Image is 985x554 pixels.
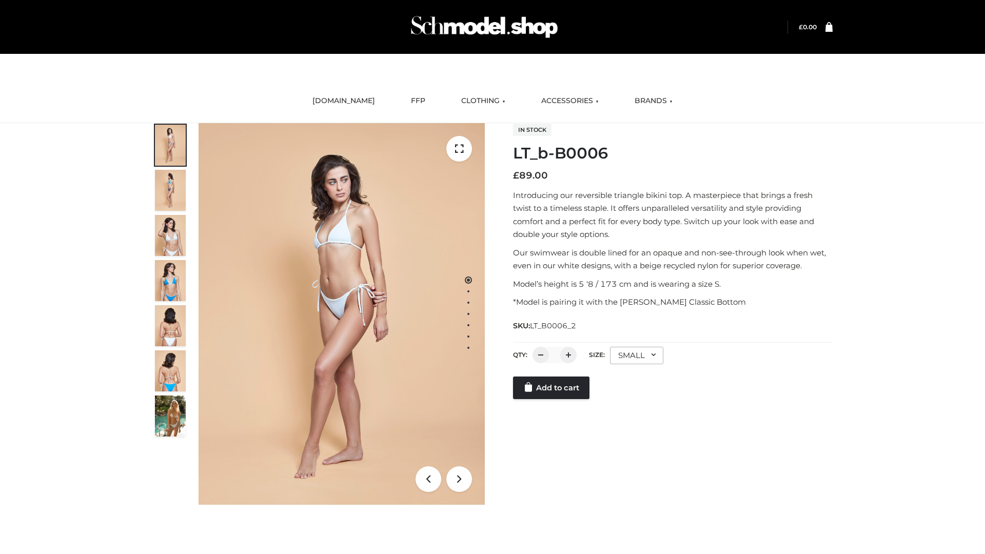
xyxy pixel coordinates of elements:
[305,90,383,112] a: [DOMAIN_NAME]
[155,260,186,301] img: ArielClassicBikiniTop_CloudNine_AzureSky_OW114ECO_4-scaled.jpg
[610,347,663,364] div: SMALL
[513,189,833,241] p: Introducing our reversible triangle bikini top. A masterpiece that brings a fresh twist to a time...
[627,90,680,112] a: BRANDS
[155,125,186,166] img: ArielClassicBikiniTop_CloudNine_AzureSky_OW114ECO_1-scaled.jpg
[155,305,186,346] img: ArielClassicBikiniTop_CloudNine_AzureSky_OW114ECO_7-scaled.jpg
[513,320,577,332] span: SKU:
[155,395,186,437] img: Arieltop_CloudNine_AzureSky2.jpg
[454,90,513,112] a: CLOTHING
[799,23,803,31] span: £
[513,278,833,291] p: Model’s height is 5 ‘8 / 173 cm and is wearing a size S.
[513,295,833,309] p: *Model is pairing it with the [PERSON_NAME] Classic Bottom
[513,377,589,399] a: Add to cart
[530,321,576,330] span: LT_B0006_2
[589,351,605,359] label: Size:
[513,124,551,136] span: In stock
[799,23,817,31] bdi: 0.00
[407,7,561,47] img: Schmodel Admin 964
[799,23,817,31] a: £0.00
[155,170,186,211] img: ArielClassicBikiniTop_CloudNine_AzureSky_OW114ECO_2-scaled.jpg
[513,170,519,181] span: £
[513,351,527,359] label: QTY:
[403,90,433,112] a: FFP
[534,90,606,112] a: ACCESSORIES
[513,144,833,163] h1: LT_b-B0006
[513,170,548,181] bdi: 89.00
[155,350,186,391] img: ArielClassicBikiniTop_CloudNine_AzureSky_OW114ECO_8-scaled.jpg
[199,123,485,505] img: LT_b-B0006
[513,246,833,272] p: Our swimwear is double lined for an opaque and non-see-through look when wet, even in our white d...
[155,215,186,256] img: ArielClassicBikiniTop_CloudNine_AzureSky_OW114ECO_3-scaled.jpg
